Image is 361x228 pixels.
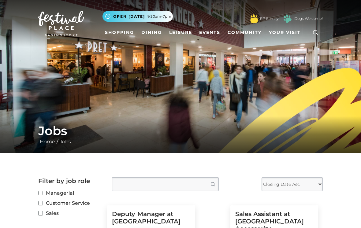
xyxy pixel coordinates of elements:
a: Your Visit [266,27,306,38]
a: Shopping [102,27,136,38]
span: Your Visit [269,29,301,36]
a: Events [197,27,223,38]
div: / [34,123,327,145]
img: Festival Place Logo [38,11,84,36]
span: 9.30am-7pm [147,14,171,19]
a: Community [225,27,264,38]
label: Managerial [38,189,102,197]
h1: Jobs [38,123,323,138]
a: Dining [139,27,164,38]
a: Home [38,139,57,145]
h2: Filter by job role [38,177,102,185]
a: Dogs Welcome! [294,16,323,21]
span: Open [DATE] [113,14,145,19]
a: Leisure [167,27,195,38]
label: Customer Service [38,199,102,207]
a: Jobs [58,139,73,145]
a: FP Family [260,16,278,21]
button: Open [DATE] 9.30am-7pm [102,11,173,22]
label: Sales [38,209,102,217]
